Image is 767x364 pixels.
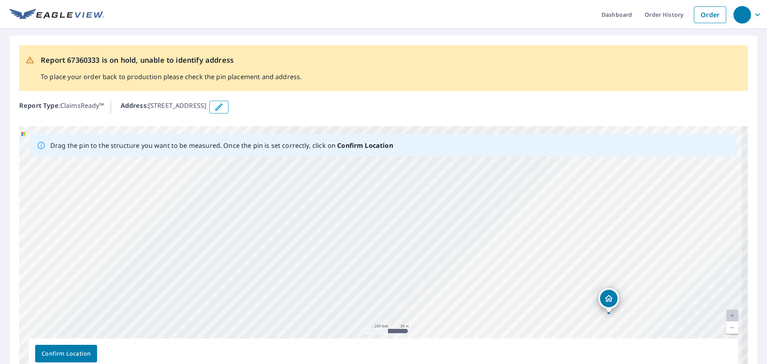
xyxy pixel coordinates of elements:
[10,9,104,21] img: EV Logo
[42,349,91,359] span: Confirm Location
[41,55,302,66] p: Report 67360333 is on hold, unable to identify address
[121,101,147,110] b: Address
[19,101,59,110] b: Report Type
[121,101,207,113] p: : [STREET_ADDRESS]
[598,288,619,313] div: Dropped pin, building 1, Residential property, 951 S Roosevelt Road 8 Portales, NM 88130
[694,6,726,23] a: Order
[726,310,738,322] a: Current Level 18.580161514457334, Zoom In Disabled
[337,141,393,150] b: Confirm Location
[35,345,97,362] button: Confirm Location
[726,322,738,334] a: Current Level 18.580161514457334, Zoom Out
[19,101,104,113] p: : ClaimsReady™
[50,141,393,150] p: Drag the pin to the structure you want to be measured. Once the pin is set correctly, click on
[41,72,302,82] p: To place your order back to production please check the pin placement and address.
